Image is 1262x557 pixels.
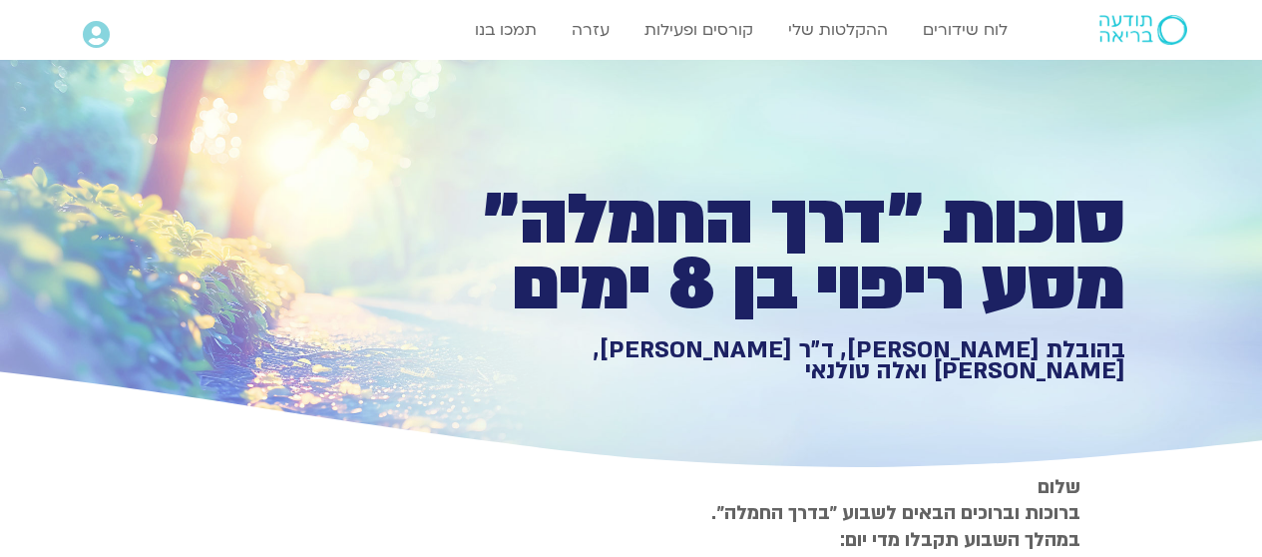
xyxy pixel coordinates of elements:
a: ההקלטות שלי [778,11,898,49]
h1: סוכות ״דרך החמלה״ מסע ריפוי בן 8 ימים [434,188,1125,318]
img: תודעה בריאה [1099,15,1187,45]
a: עזרה [562,11,620,49]
h1: בהובלת [PERSON_NAME], ד״ר [PERSON_NAME], [PERSON_NAME] ואלה טולנאי [434,339,1125,382]
a: קורסים ופעילות [634,11,763,49]
strong: ברוכות וברוכים הבאים לשבוע ״בדרך החמלה״. במהלך השבוע תקבלו מדי יום: [711,500,1080,552]
a: תמכו בנו [465,11,547,49]
strong: שלום [1038,474,1080,500]
a: לוח שידורים [913,11,1018,49]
